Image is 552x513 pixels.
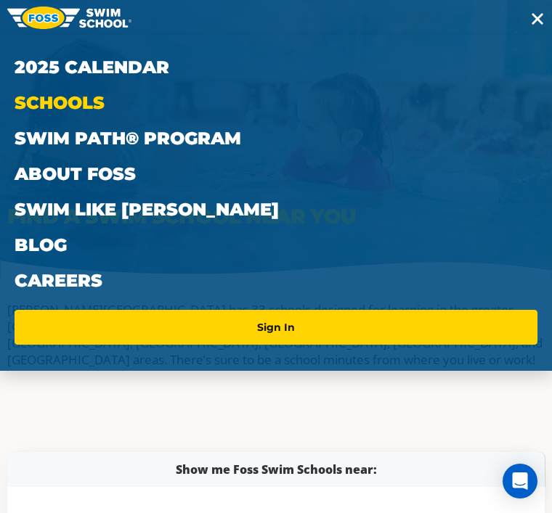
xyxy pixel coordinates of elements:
[17,461,535,477] div: Show me Foss Swim Schools near:
[15,85,537,120] a: Schools
[15,49,537,85] a: 2025 Calendar
[15,263,537,298] a: Careers
[503,464,537,498] div: Open Intercom Messenger
[20,316,532,339] a: Sign In
[523,7,552,28] button: Toggle navigation
[15,192,537,227] a: Swim Like [PERSON_NAME]
[15,156,537,192] a: About FOSS
[15,120,537,156] a: Swim Path® Program
[7,7,131,29] img: FOSS Swim School Logo
[15,227,537,263] a: Blog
